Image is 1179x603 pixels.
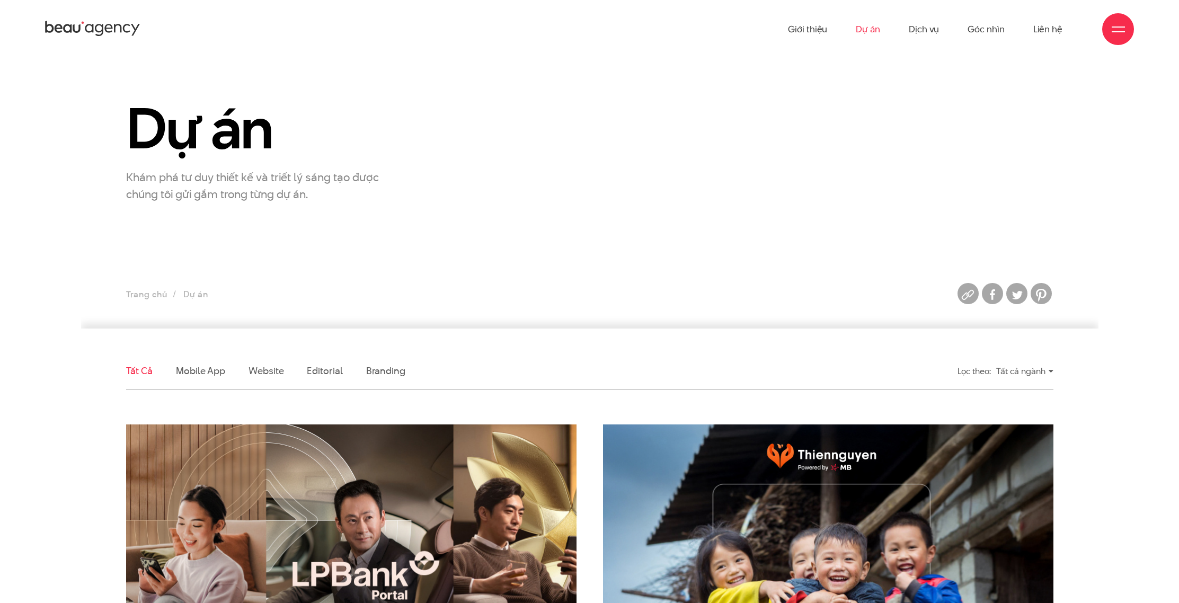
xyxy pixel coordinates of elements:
a: Trang chủ [126,288,167,300]
a: Tất cả [126,364,153,377]
a: Mobile app [176,364,225,377]
a: Branding [366,364,405,377]
h1: Dự án [126,98,418,159]
div: Tất cả ngành [996,362,1053,380]
div: Lọc theo: [958,362,991,380]
a: Website [249,364,283,377]
a: Editorial [307,364,342,377]
p: Khám phá tư duy thiết kế và triết lý sáng tạo được chúng tôi gửi gắm trong từng dự án. [126,169,391,202]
